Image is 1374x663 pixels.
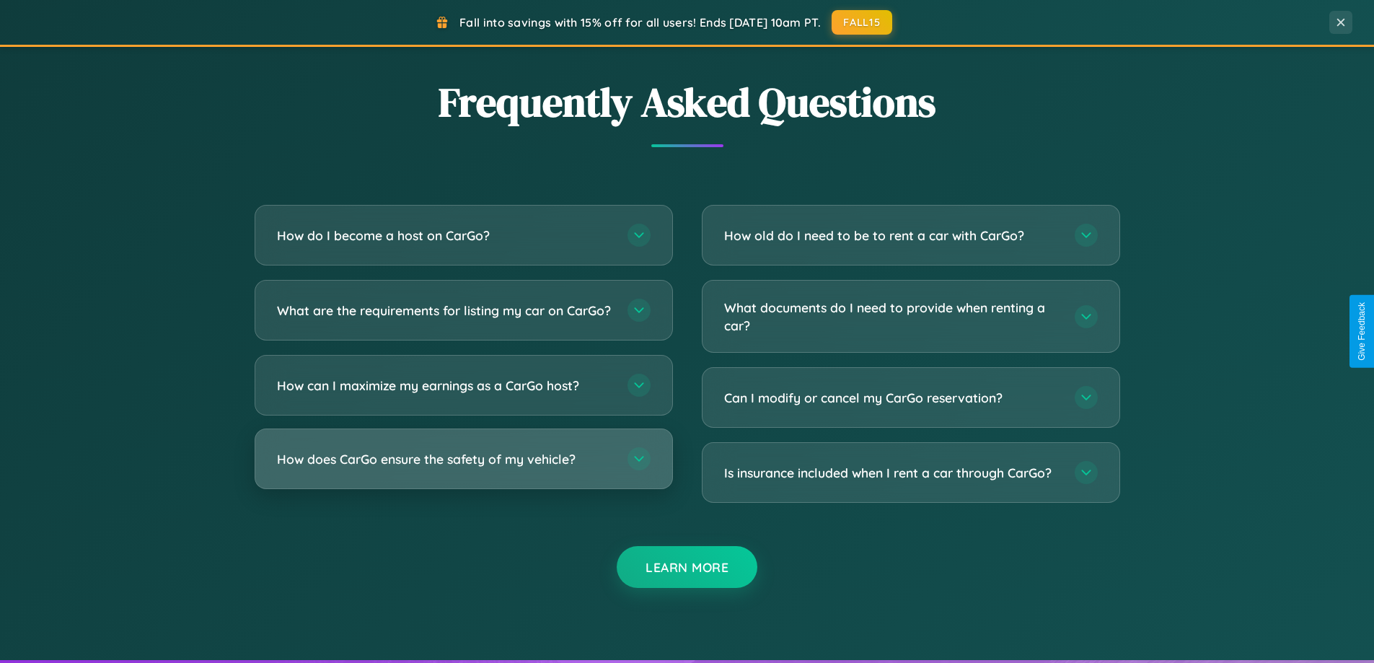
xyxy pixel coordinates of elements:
[1357,302,1367,361] div: Give Feedback
[459,15,821,30] span: Fall into savings with 15% off for all users! Ends [DATE] 10am PT.
[724,227,1060,245] h3: How old do I need to be to rent a car with CarGo?
[832,10,892,35] button: FALL15
[724,389,1060,407] h3: Can I modify or cancel my CarGo reservation?
[277,302,613,320] h3: What are the requirements for listing my car on CarGo?
[277,377,613,395] h3: How can I maximize my earnings as a CarGo host?
[277,450,613,468] h3: How does CarGo ensure the safety of my vehicle?
[724,464,1060,482] h3: Is insurance included when I rent a car through CarGo?
[724,299,1060,334] h3: What documents do I need to provide when renting a car?
[277,227,613,245] h3: How do I become a host on CarGo?
[255,74,1120,130] h2: Frequently Asked Questions
[617,546,757,588] button: Learn More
